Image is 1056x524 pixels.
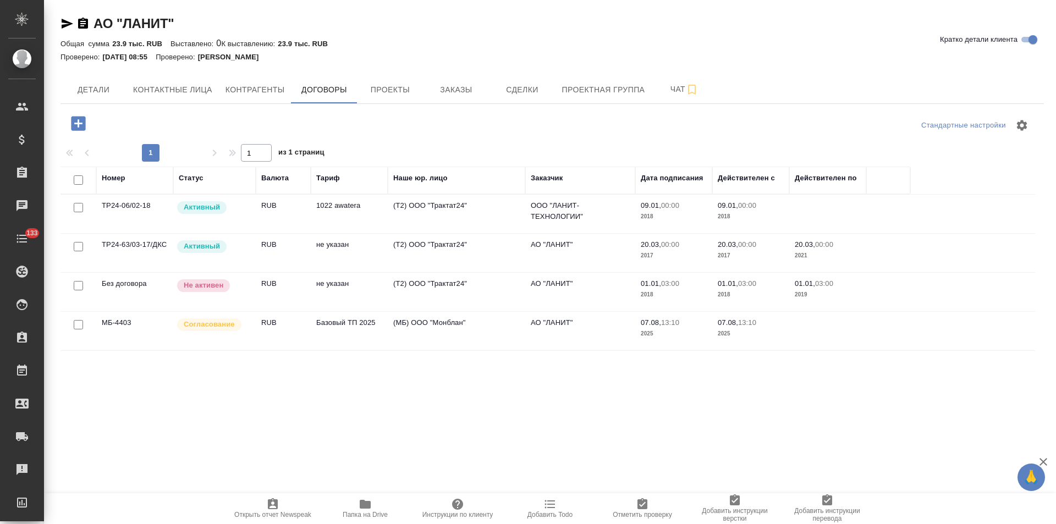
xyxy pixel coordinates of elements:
p: 2018 [718,289,784,300]
div: Действителен с [718,173,775,184]
p: 01.01, [795,279,815,288]
span: Детали [67,83,120,97]
button: Скопировать ссылку [76,17,90,30]
span: Проекты [364,83,416,97]
p: 2021 [795,250,861,261]
p: 00:00 [738,240,756,249]
p: Активный [184,202,220,213]
p: Активный [184,241,220,252]
p: 07.08, [718,318,738,327]
p: 03:00 [738,279,756,288]
p: 2018 [641,211,707,222]
div: Дата подписания [641,173,703,184]
p: Проверено: [156,53,198,61]
p: 01.01, [718,279,738,288]
span: 🙏 [1022,466,1041,489]
div: Номер [102,173,125,184]
td: RUB [256,312,311,350]
p: 2025 [718,328,784,339]
span: 133 [20,228,45,239]
div: Статус [179,173,204,184]
span: Кратко детали клиента [940,34,1018,45]
td: не указан [311,273,388,311]
a: 133 [3,225,41,252]
p: 01.01, [641,279,661,288]
span: Договоры [298,83,350,97]
p: Выставлено: [170,40,216,48]
div: split button [919,117,1009,134]
td: Без договора [96,273,173,311]
td: МБ-4403 [96,312,173,350]
p: К выставлению: [221,40,278,48]
span: Сделки [496,83,548,97]
p: Согласование [184,319,235,330]
p: АО "ЛАНИТ" [531,278,630,289]
span: Проектная группа [562,83,645,97]
td: RUB [256,234,311,272]
p: 20.03, [718,240,738,249]
div: Заказчик [531,173,563,184]
p: Проверено: [61,53,103,61]
svg: Подписаться [685,83,698,96]
div: Действителен по [795,173,856,184]
div: 0 [61,37,1044,50]
td: RUB [256,273,311,311]
p: 2017 [718,250,784,261]
p: 03:00 [815,279,833,288]
p: 09.01, [718,201,738,209]
div: Тариф [316,173,340,184]
p: 03:00 [661,279,679,288]
td: (Т2) ООО "Трактат24" [388,273,525,311]
p: 23.9 тыс. RUB [112,40,170,48]
p: 20.03, [795,240,815,249]
td: ТР24-63/03-17/ДКС [96,234,173,272]
td: Базовый ТП 2025 [311,312,388,350]
p: 00:00 [661,201,679,209]
p: 00:00 [738,201,756,209]
p: 00:00 [661,240,679,249]
span: из 1 страниц [278,146,324,162]
p: ООО "ЛАНИТ-ТЕХНОЛОГИИ" [531,200,630,222]
p: 20.03, [641,240,661,249]
p: 23.9 тыс. RUB [278,40,336,48]
p: АО "ЛАНИТ" [531,317,630,328]
p: Общая сумма [61,40,112,48]
td: (Т2) ООО "Трактат24" [388,195,525,233]
p: 2018 [641,289,707,300]
p: 2019 [795,289,861,300]
td: ТР24-06/02-18 [96,195,173,233]
p: 2025 [641,328,707,339]
div: Наше юр. лицо [393,173,448,184]
p: 09.01, [641,201,661,209]
p: 00:00 [815,240,833,249]
p: 2018 [718,211,784,222]
div: Валюта [261,173,289,184]
td: (МБ) ООО "Монблан" [388,312,525,350]
button: Добавить договор [63,112,94,135]
p: АО "ЛАНИТ" [531,239,630,250]
span: Заказы [430,83,482,97]
button: 🙏 [1018,464,1045,491]
td: (Т2) ООО "Трактат24" [388,234,525,272]
span: Контактные лица [133,83,212,97]
p: 13:10 [661,318,679,327]
td: 1022 awatera [311,195,388,233]
a: АО "ЛАНИТ" [94,16,174,31]
span: Чат [658,82,711,96]
span: Настроить таблицу [1009,112,1035,139]
p: 13:10 [738,318,756,327]
p: 07.08, [641,318,661,327]
span: Контрагенты [226,83,285,97]
p: [PERSON_NAME] [198,53,267,61]
td: RUB [256,195,311,233]
p: [DATE] 08:55 [103,53,156,61]
button: Скопировать ссылку для ЯМессенджера [61,17,74,30]
p: Не активен [184,280,223,291]
p: 2017 [641,250,707,261]
td: не указан [311,234,388,272]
